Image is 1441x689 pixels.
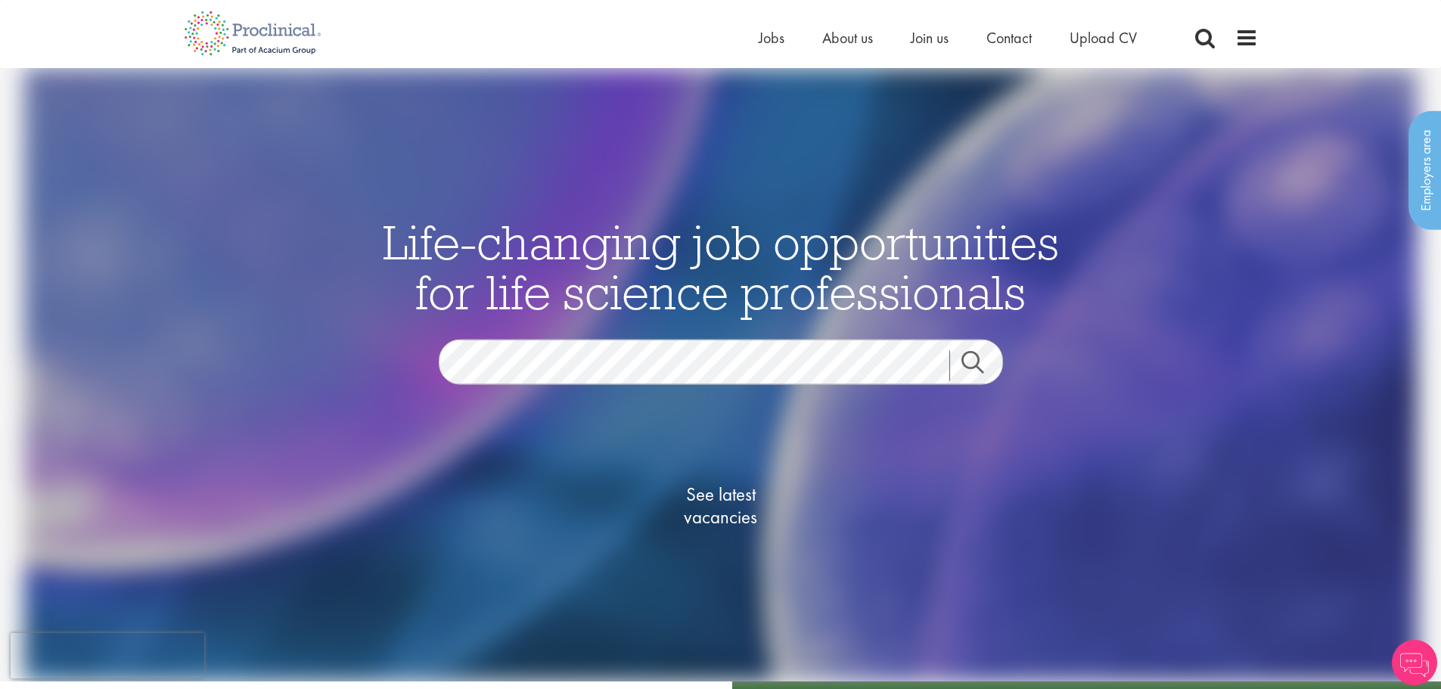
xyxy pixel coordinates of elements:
[822,28,873,48] a: About us
[23,68,1418,681] img: candidate home
[911,28,949,48] a: Join us
[759,28,784,48] a: Jobs
[949,351,1014,381] a: Job search submit button
[383,212,1059,322] span: Life-changing job opportunities for life science professionals
[986,28,1032,48] a: Contact
[1392,640,1437,685] img: Chatbot
[1070,28,1137,48] a: Upload CV
[645,483,797,529] span: See latest vacancies
[645,423,797,589] a: See latestvacancies
[11,633,204,678] iframe: reCAPTCHA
